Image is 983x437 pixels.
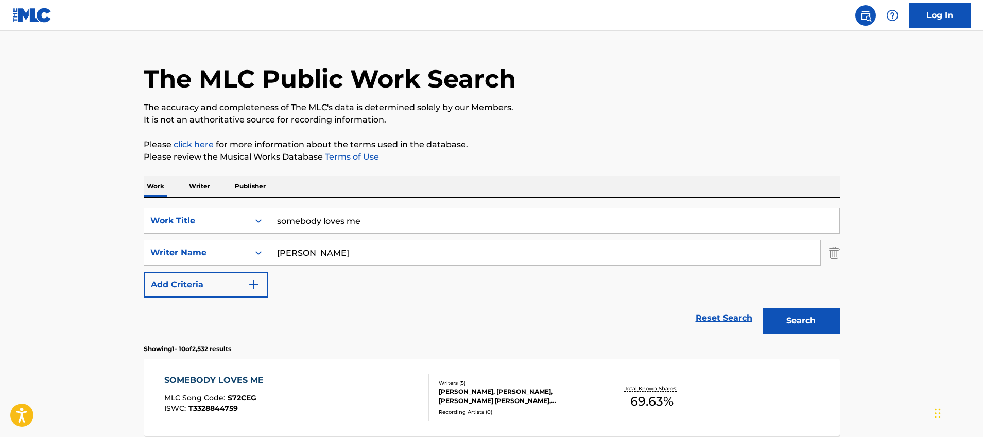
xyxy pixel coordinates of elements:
img: 9d2ae6d4665cec9f34b9.svg [248,278,260,291]
p: The accuracy and completeness of The MLC's data is determined solely by our Members. [144,101,840,114]
div: Writers ( 5 ) [439,379,594,387]
a: click here [174,139,214,149]
p: Please for more information about the terms used in the database. [144,138,840,151]
button: Add Criteria [144,272,268,298]
a: Terms of Use [323,152,379,162]
img: Delete Criterion [829,240,840,266]
img: search [859,9,872,22]
div: [PERSON_NAME], [PERSON_NAME], [PERSON_NAME] [PERSON_NAME], [PERSON_NAME], [PERSON_NAME] KPOKOUA [439,387,594,406]
p: Writer [186,176,213,197]
p: Showing 1 - 10 of 2,532 results [144,344,231,354]
a: Log In [909,3,971,28]
div: Help [882,5,903,26]
div: Recording Artists ( 0 ) [439,408,594,416]
p: Publisher [232,176,269,197]
a: Public Search [855,5,876,26]
div: Work Title [150,215,243,227]
img: help [886,9,899,22]
div: Drag [935,398,941,429]
a: Reset Search [691,307,757,329]
span: T3328844759 [188,404,238,413]
span: ISWC : [164,404,188,413]
div: SOMEBODY LOVES ME [164,374,269,387]
iframe: Chat Widget [932,388,983,437]
img: MLC Logo [12,8,52,23]
form: Search Form [144,208,840,339]
p: Total Known Shares: [625,384,680,392]
span: 69.63 % [630,392,674,411]
h1: The MLC Public Work Search [144,63,516,94]
a: SOMEBODY LOVES MEMLC Song Code:S72CEGISWC:T3328844759Writers (5)[PERSON_NAME], [PERSON_NAME], [PE... [144,359,840,436]
button: Search [763,308,840,334]
p: It is not an authoritative source for recording information. [144,114,840,126]
span: MLC Song Code : [164,393,228,403]
div: Writer Name [150,247,243,259]
p: Work [144,176,167,197]
p: Please review the Musical Works Database [144,151,840,163]
span: S72CEG [228,393,256,403]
